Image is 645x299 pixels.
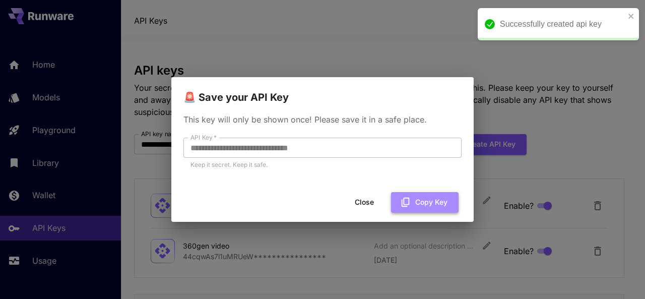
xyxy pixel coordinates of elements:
h2: 🚨 Save your API Key [171,77,474,105]
div: Successfully created api key [500,18,625,30]
button: close [628,12,635,20]
p: Keep it secret. Keep it safe. [190,160,455,170]
button: Copy Key [391,192,459,213]
button: Close [342,192,387,213]
p: This key will only be shown once! Please save it in a safe place. [183,113,462,126]
label: API Key [190,133,217,142]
